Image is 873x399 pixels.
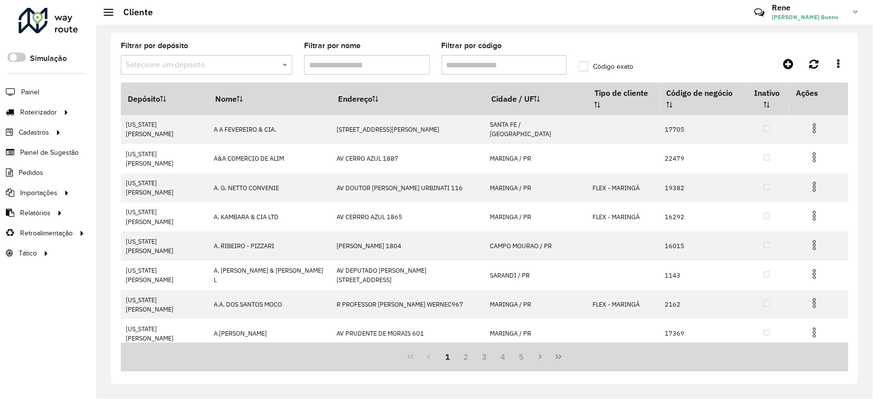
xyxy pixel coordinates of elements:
[209,115,332,144] td: A A FEVEREIRO & CIA.
[121,202,209,231] td: [US_STATE][PERSON_NAME]
[21,87,39,97] span: Painel
[20,107,57,117] span: Roteirizador
[660,290,745,319] td: 2162
[209,261,332,290] td: A. [PERSON_NAME] & [PERSON_NAME] L
[660,231,745,260] td: 16015
[549,347,568,366] button: Last Page
[121,290,209,319] td: [US_STATE][PERSON_NAME]
[660,261,745,290] td: 1143
[485,144,588,173] td: MARINGA / PR
[19,127,49,138] span: Cadastros
[660,173,745,202] td: 19382
[485,231,588,260] td: CAMPO MOURAO / PR
[588,290,660,319] td: FLEX - MARINGÁ
[476,347,494,366] button: 3
[789,83,848,103] th: Ações
[457,347,476,366] button: 2
[209,83,332,115] th: Nome
[485,261,588,290] td: SARANDI / PR
[579,61,633,72] label: Código exato
[588,83,660,115] th: Tipo de cliente
[121,83,209,115] th: Depósito
[745,83,789,115] th: Inativo
[485,115,588,144] td: SANTA FE / [GEOGRAPHIC_DATA]
[332,290,485,319] td: R PROFESSOR [PERSON_NAME] WERNEC967
[772,3,846,12] h3: Rene
[19,248,37,258] span: Tático
[438,347,457,366] button: 1
[20,228,73,238] span: Retroalimentação
[588,173,660,202] td: FLEX - MARINGÁ
[512,347,531,366] button: 5
[485,83,588,115] th: Cidade / UF
[588,202,660,231] td: FLEX - MARINGÁ
[113,7,153,18] h2: Cliente
[121,173,209,202] td: [US_STATE][PERSON_NAME]
[121,319,209,348] td: [US_STATE][PERSON_NAME]
[20,147,79,158] span: Painel de Sugestão
[332,144,485,173] td: AV CERRO AZUL 1887
[442,40,502,52] label: Filtrar por código
[19,168,43,178] span: Pedidos
[209,173,332,202] td: A. G. NETTO CONVENIE
[660,115,745,144] td: 17705
[660,144,745,173] td: 22479
[121,40,188,52] label: Filtrar por depósito
[332,115,485,144] td: [STREET_ADDRESS][PERSON_NAME]
[749,2,770,23] a: Contato Rápido
[660,83,745,115] th: Código de negócio
[121,261,209,290] td: [US_STATE][PERSON_NAME]
[772,13,846,22] span: [PERSON_NAME] Bueno
[660,202,745,231] td: 16292
[332,231,485,260] td: [PERSON_NAME] 1804
[209,202,332,231] td: A. KAMBARA & CIA LTD
[485,290,588,319] td: MARINGA / PR
[485,202,588,231] td: MARINGA / PR
[494,347,512,366] button: 4
[20,188,57,198] span: Importações
[485,173,588,202] td: MARINGA / PR
[332,319,485,348] td: AV PRUDENTE DE MORAIS 601
[485,319,588,348] td: MARINGA / PR
[332,261,485,290] td: AV DEPUTADO [PERSON_NAME][STREET_ADDRESS]
[332,202,485,231] td: AV CERRRO AZUL 1865
[209,319,332,348] td: A.[PERSON_NAME]
[304,40,361,52] label: Filtrar por nome
[660,319,745,348] td: 17369
[30,53,67,64] label: Simulação
[332,173,485,202] td: AV DOUTOR [PERSON_NAME] URBINATI 116
[209,290,332,319] td: A.A. DOS SANTOS MOCO
[121,115,209,144] td: [US_STATE][PERSON_NAME]
[121,144,209,173] td: [US_STATE][PERSON_NAME]
[209,231,332,260] td: A. RIBEIRO - PIZZARI
[20,208,51,218] span: Relatórios
[332,83,485,115] th: Endereço
[531,347,550,366] button: Next Page
[121,231,209,260] td: [US_STATE][PERSON_NAME]
[209,144,332,173] td: A&A COMERCIO DE ALIM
